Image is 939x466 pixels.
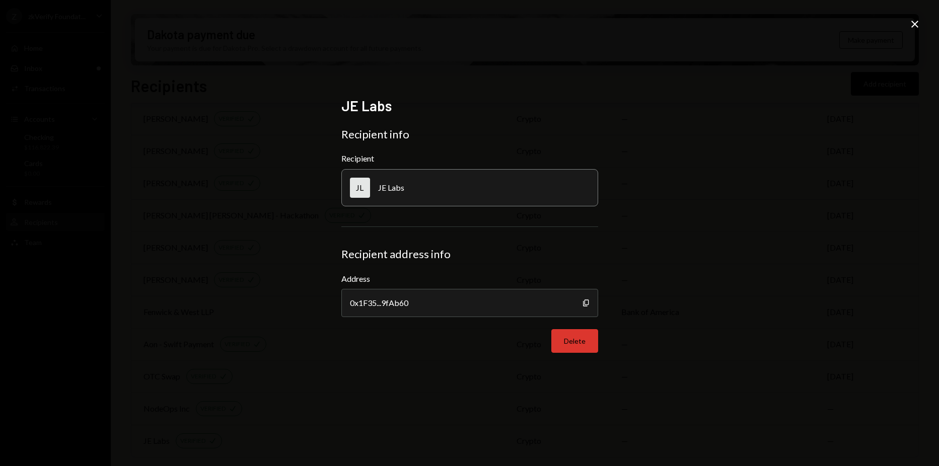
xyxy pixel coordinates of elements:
div: JL [350,178,370,198]
button: Delete [551,329,598,353]
div: Recipient info [341,127,598,141]
div: JE Labs [378,183,404,192]
h2: JE Labs [341,96,598,116]
label: Address [341,273,598,285]
div: 0x1F35...9fAb60 [341,289,598,317]
div: Recipient [341,153,598,163]
div: Recipient address info [341,247,598,261]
